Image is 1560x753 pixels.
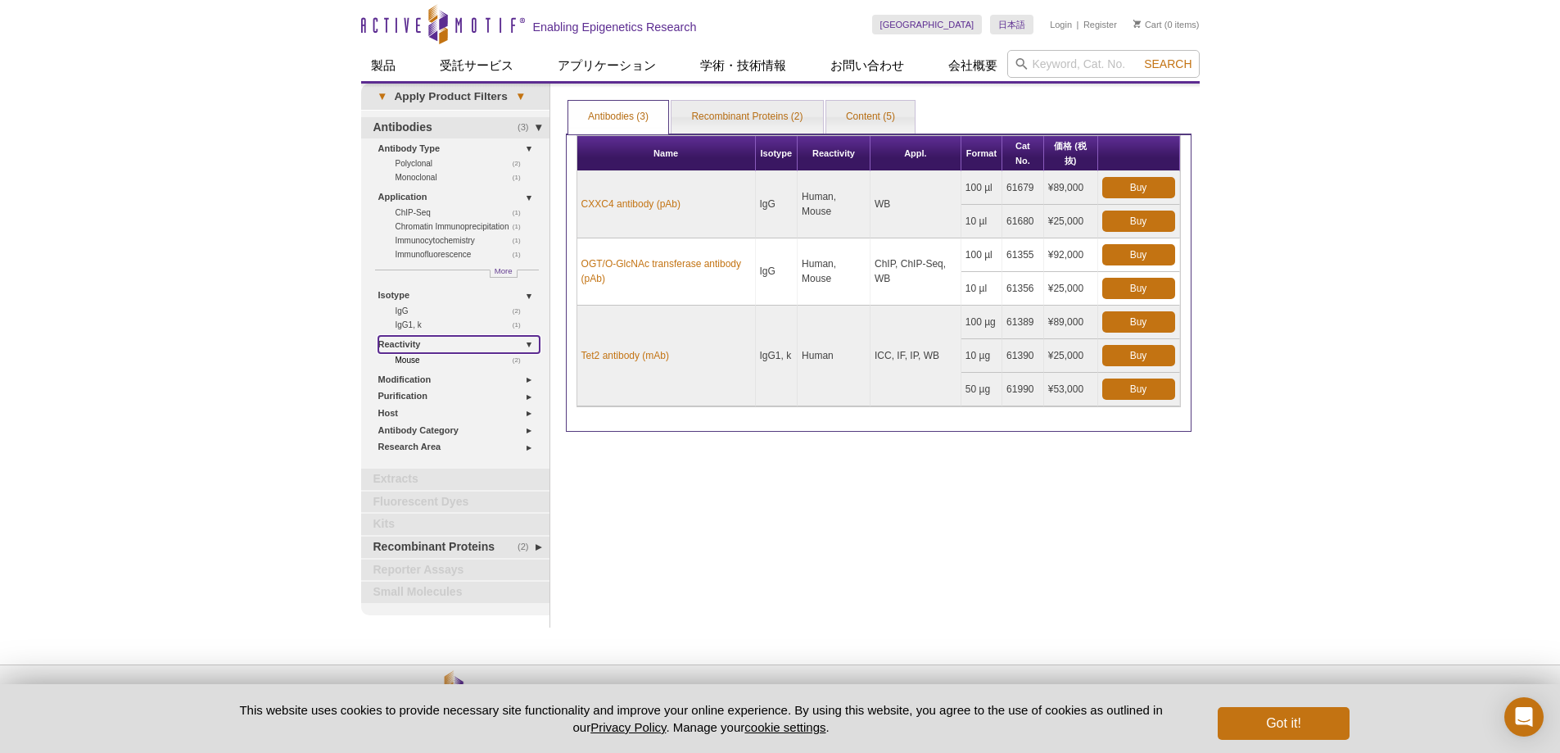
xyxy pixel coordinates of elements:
a: Cart [1133,19,1162,30]
a: (1)IgG1, k [396,318,530,332]
a: アプリケーション [548,50,666,81]
a: 学術・技術情報 [690,50,796,81]
td: 61390 [1002,339,1044,373]
td: ¥53,000 [1044,373,1098,406]
a: Application [378,188,540,206]
span: ▾ [508,89,533,104]
th: 価格 (税抜) [1044,136,1098,171]
a: [GEOGRAPHIC_DATA] [872,15,983,34]
a: Antibodies (3) [568,101,668,134]
a: (3)Antibodies [361,117,549,138]
a: Reporter Assays [361,560,549,581]
span: Search [1144,57,1191,70]
a: Kits [361,514,549,535]
span: (1) [513,206,530,220]
a: Fluorescent Dyes [361,492,549,513]
span: (1) [513,170,530,184]
img: Your Cart [1133,20,1141,28]
a: Content (5) [826,101,915,134]
td: ¥89,000 [1044,306,1098,339]
input: Keyword, Cat. No. [1007,50,1200,78]
a: 会社概要 [938,50,1007,81]
a: (2)Mouse [396,353,530,367]
a: Antibody Type [378,140,540,157]
td: 61356 [1002,272,1044,306]
th: Isotype [756,136,798,171]
td: ¥89,000 [1044,171,1098,205]
a: Login [1050,19,1072,30]
span: (3) [518,117,538,138]
td: 100 µl [961,171,1002,205]
a: Research Area [378,438,540,456]
img: Active Motif, [361,665,549,732]
a: Extracts [361,469,549,490]
td: ICC, IF, IP, WB [870,306,961,406]
td: 10 µl [961,272,1002,306]
td: ¥25,000 [1044,339,1098,373]
a: (1)Immunocytochemistry [396,234,530,247]
a: お問い合わせ [821,50,914,81]
a: Host [378,405,540,422]
a: 日本語 [990,15,1033,34]
a: (1)ChIP-Seq [396,206,530,220]
li: (0 items) [1133,15,1200,34]
a: (1)Monoclonal [396,170,530,184]
div: Open Intercom Messenger [1504,697,1544,737]
a: (2)Polyclonal [396,156,530,170]
button: Got it! [1218,707,1349,740]
span: ▾ [369,89,395,104]
span: More [495,264,513,278]
th: Cat No. [1002,136,1044,171]
th: Format [961,136,1002,171]
td: 50 µg [961,373,1002,406]
td: IgG [756,171,798,238]
a: (2)Recombinant Proteins [361,537,549,558]
a: CXXC4 antibody (pAb) [581,197,681,211]
span: (1) [513,318,530,332]
td: 10 µg [961,339,1002,373]
a: Recombinant Proteins (2) [671,101,822,134]
a: Buy [1102,177,1175,198]
th: Appl. [870,136,961,171]
a: 製品 [361,50,405,81]
button: Search [1139,57,1196,71]
a: Isotype [378,287,540,304]
td: 61389 [1002,306,1044,339]
td: Human, Mouse [798,171,870,238]
th: Reactivity [798,136,870,171]
td: 10 µl [961,205,1002,238]
td: Human, Mouse [798,238,870,306]
td: IgG1, k [756,306,798,406]
a: Modification [378,371,540,388]
a: (1)Chromatin Immunoprecipitation [396,220,530,234]
td: WB [870,171,961,238]
a: (1)Immunofluorescence [396,247,530,261]
span: (1) [513,247,530,261]
span: (1) [513,234,530,247]
button: cookie settings [744,720,825,734]
a: More [490,270,518,278]
p: This website uses cookies to provide necessary site functionality and improve your online experie... [211,701,1191,736]
td: Human [798,306,870,406]
td: ¥25,000 [1044,205,1098,238]
td: 100 µg [961,306,1002,339]
a: Purification [378,388,540,405]
td: 61680 [1002,205,1044,238]
td: IgG [756,238,798,306]
h2: Enabling Epigenetics Research [533,20,697,34]
th: Name [577,136,756,171]
a: ▾Apply Product Filters▾ [361,84,549,110]
a: Reactivity [378,336,540,353]
td: 61679 [1002,171,1044,205]
span: (2) [513,304,530,318]
a: Buy [1102,278,1175,299]
td: ChIP, ChIP-Seq, WB [870,238,961,306]
a: Buy [1102,244,1175,265]
span: (2) [513,156,530,170]
a: OGT/O-GlcNAc transferase antibody (pAb) [581,256,751,286]
a: Small Molecules [361,582,549,603]
span: (2) [518,537,538,558]
a: Buy [1102,211,1175,232]
td: 61355 [1002,238,1044,272]
td: 100 µl [961,238,1002,272]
